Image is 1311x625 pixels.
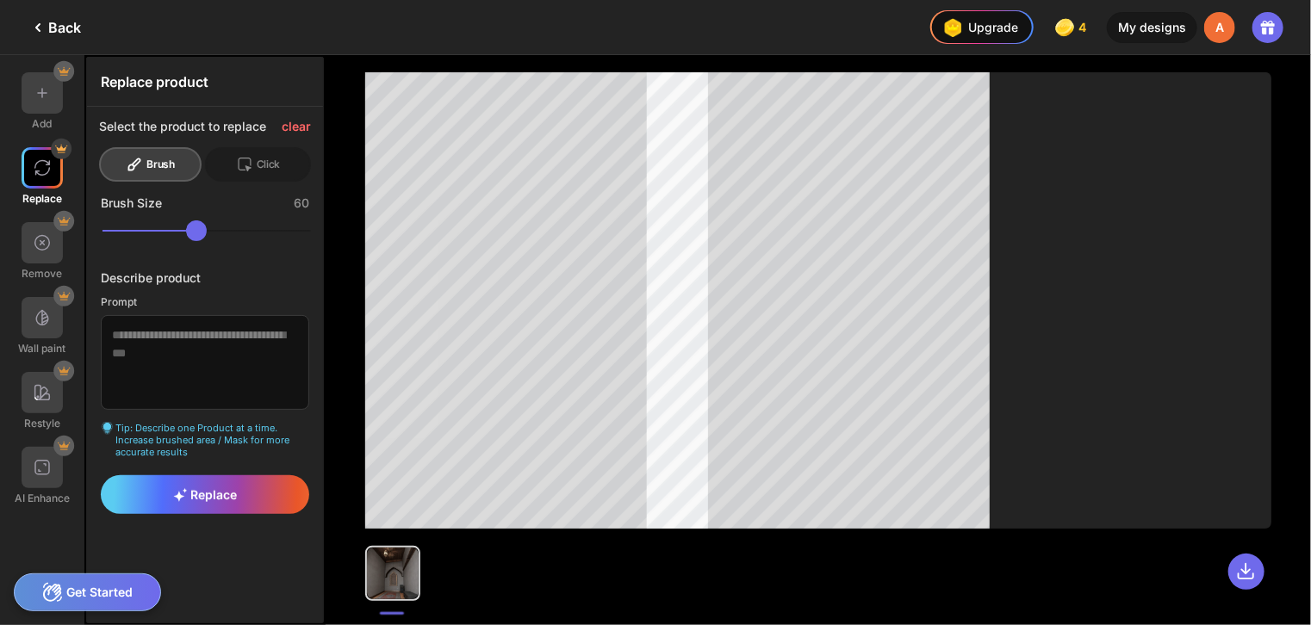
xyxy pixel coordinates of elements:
div: Describe product [101,270,309,285]
div: 60 [294,195,309,210]
div: Prompt [101,295,309,308]
div: Get Started [14,573,161,611]
div: AI Enhance [15,492,70,504]
div: Replace product [87,58,323,107]
img: textarea-hint-icon.svg [101,422,114,435]
div: Brush Size [101,195,162,210]
div: Click [205,147,311,182]
div: Add [33,117,53,130]
div: My designs [1107,12,1197,43]
div: Restyle [24,417,60,430]
div: A [1204,12,1235,43]
div: Tip: Describe one Product at a time. Increase brushed area / Mask for more accurate results [101,422,309,458]
div: Upgrade [939,14,1018,41]
span: 4 [1078,21,1090,34]
div: Replace [22,192,62,205]
div: clear [282,120,311,133]
div: Brush [99,147,202,182]
span: Replace [173,487,238,502]
div: Select the product to replace [99,119,266,133]
img: upgrade-nav-btn-icon.gif [939,14,966,41]
div: Back [28,17,81,38]
div: Remove [22,267,63,280]
div: Wall paint [19,342,66,355]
